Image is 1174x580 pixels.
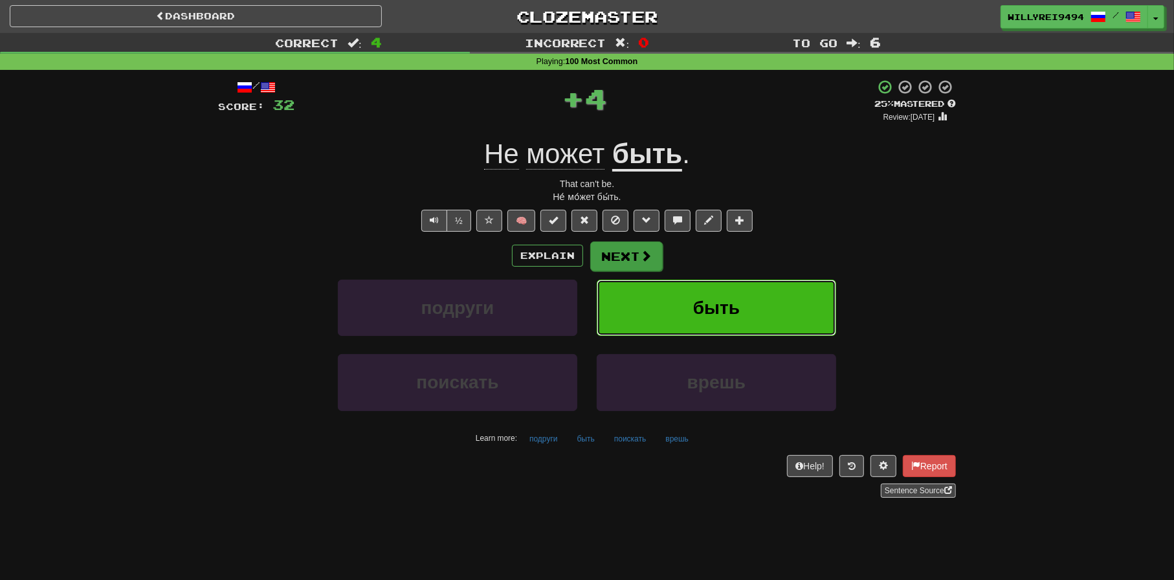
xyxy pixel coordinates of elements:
button: Next [590,241,663,271]
button: Help! [787,455,833,477]
button: поискать [607,429,654,449]
button: врешь [597,354,836,410]
a: Sentence Source [881,484,956,498]
span: поискать [416,372,498,392]
div: Mastered [874,98,956,110]
span: . [682,139,690,169]
button: ½ [447,210,471,232]
button: Report [903,455,956,477]
u: быть [612,139,682,172]
span: Incorrect [525,36,606,49]
span: : [847,38,861,49]
strong: 100 Most Common [565,57,637,66]
span: To go [792,36,837,49]
button: Edit sentence (alt+d) [696,210,722,232]
span: 25 % [874,98,894,109]
small: Learn more: [476,434,517,443]
span: + [562,79,584,118]
span: willyrei9494 [1008,11,1084,23]
button: подруги [338,280,577,336]
button: Play sentence audio (ctl+space) [421,210,447,232]
button: Grammar (alt+g) [634,210,659,232]
button: Ignore sentence (alt+i) [603,210,628,232]
div: Не́ мо́жет бы́ть. [218,190,956,203]
span: 4 [584,82,607,115]
button: быть [597,280,836,336]
a: Dashboard [10,5,382,27]
span: / [1113,10,1119,19]
button: Set this sentence to 100% Mastered (alt+m) [540,210,566,232]
span: Correct [275,36,338,49]
button: 🧠 [507,210,535,232]
button: Discuss sentence (alt+u) [665,210,691,232]
button: Add to collection (alt+a) [727,210,753,232]
div: Text-to-speech controls [419,210,471,232]
div: That can't be. [218,177,956,190]
button: быть [570,429,602,449]
span: 32 [272,96,294,113]
span: Не [484,139,519,170]
div: / [218,79,294,95]
button: подруги [522,429,565,449]
span: : [615,38,630,49]
a: willyrei9494 / [1001,5,1148,28]
button: Round history (alt+y) [839,455,864,477]
button: Reset to 0% Mastered (alt+r) [571,210,597,232]
span: 4 [371,34,382,50]
button: Explain [512,245,583,267]
span: : [348,38,362,49]
button: Favorite sentence (alt+f) [476,210,502,232]
button: врешь [658,429,696,449]
button: поискать [338,354,577,410]
span: 0 [638,34,649,50]
span: подруги [421,298,494,318]
a: Clozemaster [401,5,773,28]
span: может [526,139,604,170]
span: 6 [870,34,881,50]
small: Review: [DATE] [883,113,935,122]
span: Score: [218,101,265,112]
span: врешь [687,372,746,392]
span: быть [693,298,740,318]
